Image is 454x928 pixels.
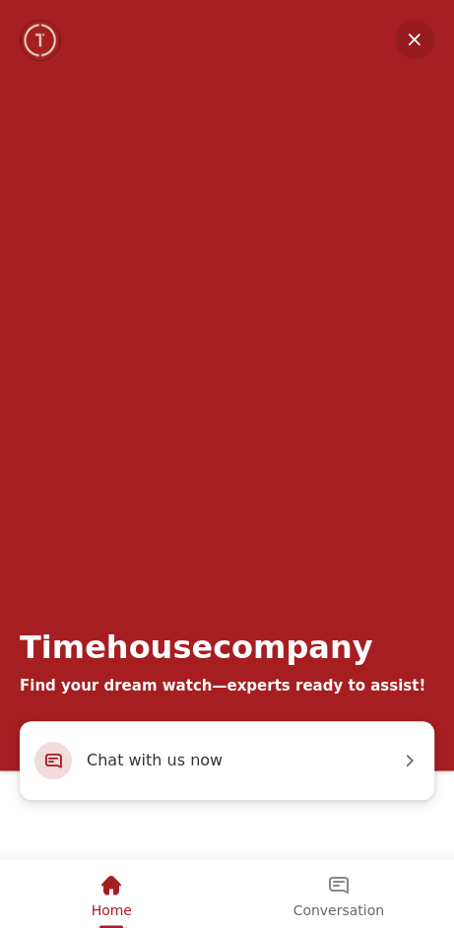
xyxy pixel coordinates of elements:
em: Minimize [395,20,434,59]
div: Timehousecompany [20,629,372,666]
img: Company logo [22,21,60,60]
span: Chat with us now [87,748,400,773]
span: Conversation [293,902,384,918]
div: Home [2,859,222,925]
div: Conversation [226,859,453,925]
div: Find your dream watch—experts ready to assist! [20,676,425,696]
div: Chat with us now [20,721,434,800]
span: Home [92,902,132,918]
